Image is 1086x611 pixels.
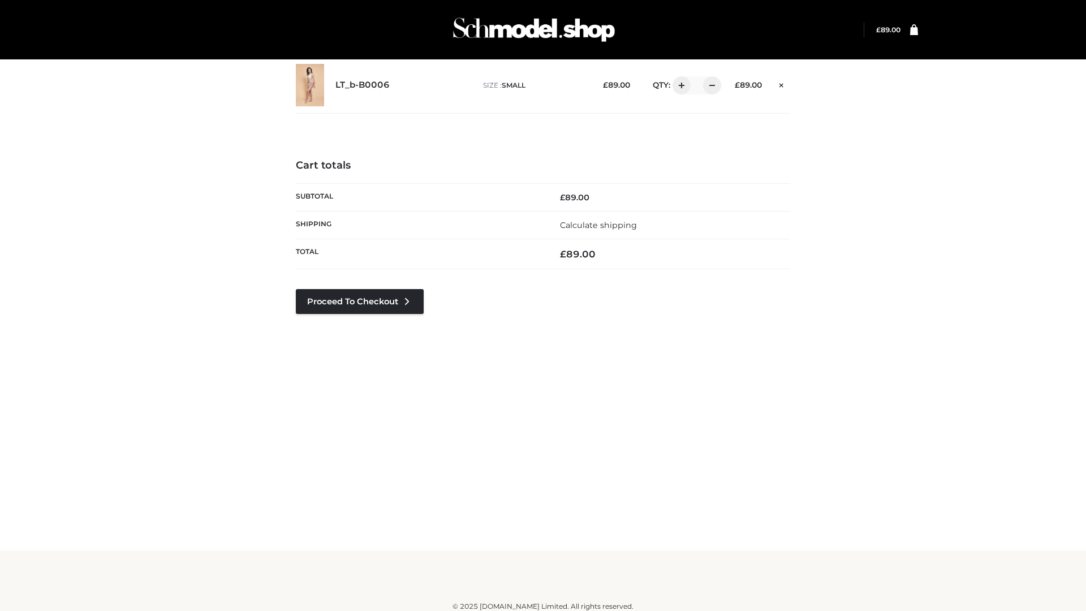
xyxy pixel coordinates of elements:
bdi: 89.00 [603,80,630,89]
a: Proceed to Checkout [296,289,424,314]
span: £ [735,80,740,89]
bdi: 89.00 [560,192,589,203]
span: £ [560,248,566,260]
span: SMALL [502,81,525,89]
a: Remove this item [773,76,790,91]
th: Total [296,239,543,269]
a: Calculate shipping [560,220,637,230]
th: Shipping [296,211,543,239]
bdi: 89.00 [560,248,596,260]
p: size : [483,80,585,91]
a: LT_b-B0006 [335,80,390,91]
h4: Cart totals [296,160,790,172]
span: £ [560,192,565,203]
a: £89.00 [876,25,900,34]
span: £ [876,25,881,34]
bdi: 89.00 [735,80,762,89]
div: QTY: [641,76,717,94]
th: Subtotal [296,183,543,211]
span: £ [603,80,608,89]
bdi: 89.00 [876,25,900,34]
img: Schmodel Admin 964 [449,7,619,52]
